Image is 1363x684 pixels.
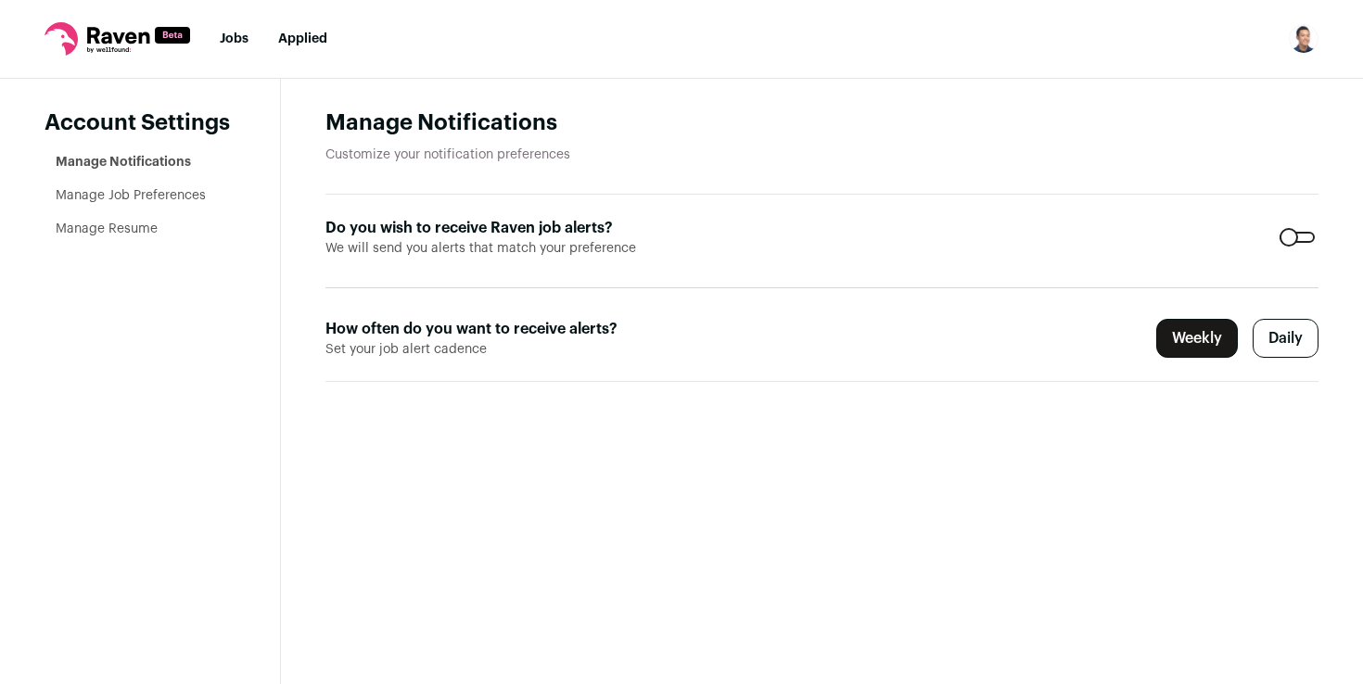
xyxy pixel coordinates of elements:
label: Daily [1253,319,1318,358]
a: Manage Notifications [56,156,191,169]
header: Account Settings [45,108,236,138]
button: Open dropdown [1289,24,1318,54]
a: Jobs [220,32,248,45]
span: Set your job alert cadence [325,340,643,359]
img: 17618840-medium_jpg [1289,24,1318,54]
p: Customize your notification preferences [325,146,1318,164]
span: We will send you alerts that match your preference [325,239,643,258]
a: Manage Job Preferences [56,189,206,202]
a: Manage Resume [56,222,158,235]
label: Weekly [1156,319,1238,358]
label: How often do you want to receive alerts? [325,318,643,340]
label: Do you wish to receive Raven job alerts? [325,217,643,239]
h1: Manage Notifications [325,108,1318,138]
a: Applied [278,32,327,45]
